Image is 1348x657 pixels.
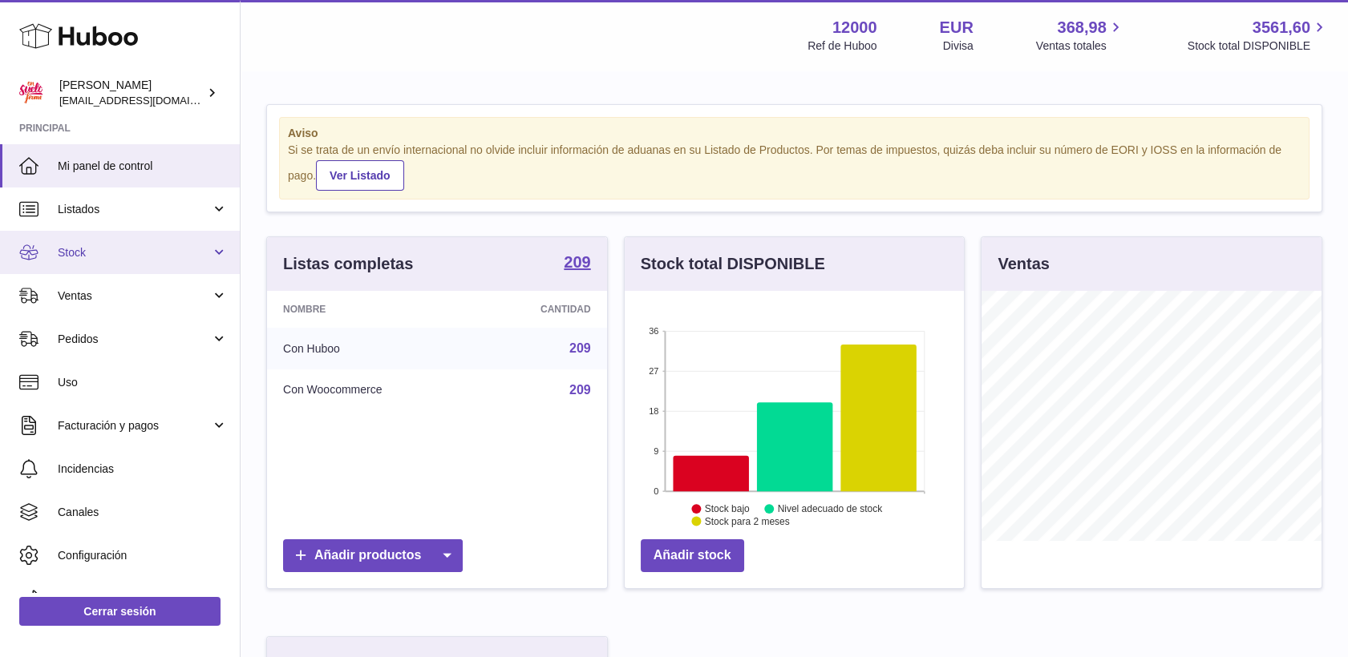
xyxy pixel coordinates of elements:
span: Configuración [58,548,228,563]
img: mar@ensuelofirme.com [19,81,43,105]
span: Mi panel de control [58,159,228,174]
strong: EUR [940,17,974,38]
div: Ref de Huboo [808,38,876,54]
th: Cantidad [476,291,606,328]
span: 368,98 [1058,17,1107,38]
text: Stock bajo [705,503,750,514]
span: Devoluciones [58,591,228,607]
span: Stock [58,245,211,260]
h3: Stock total DISPONIBLE [641,253,825,275]
span: Incidencias [58,462,228,477]
text: 27 [649,366,658,376]
div: [PERSON_NAME] [59,78,204,108]
a: 209 [569,341,591,355]
a: 209 [564,254,590,273]
text: 36 [649,326,658,336]
span: Ventas totales [1036,38,1125,54]
a: 3561,60 Stock total DISPONIBLE [1188,17,1329,54]
a: Ver Listado [316,160,403,191]
text: 0 [654,486,658,496]
text: Nivel adecuado de stock [778,503,884,514]
a: Añadir stock [641,539,744,572]
th: Nombre [267,291,476,328]
div: Si se trata de un envío internacional no olvide incluir información de aduanas en su Listado de P... [288,143,1301,191]
a: Cerrar sesión [19,597,221,626]
div: Divisa [943,38,974,54]
h3: Listas completas [283,253,413,275]
strong: 209 [564,254,590,270]
h3: Ventas [998,253,1049,275]
span: Canales [58,505,228,520]
strong: 12000 [832,17,877,38]
td: Con Huboo [267,328,476,369]
text: Stock para 2 meses [705,516,790,527]
span: Uso [58,375,228,390]
span: Listados [58,202,211,217]
a: 368,98 Ventas totales [1036,17,1125,54]
span: 3561,60 [1253,17,1310,38]
span: Facturación y pagos [58,418,211,433]
text: 9 [654,446,658,456]
span: Stock total DISPONIBLE [1188,38,1329,54]
td: Con Woocommerce [267,369,476,411]
text: 18 [649,406,658,416]
span: Pedidos [58,332,211,347]
a: 209 [569,383,591,397]
strong: Aviso [288,126,1301,141]
span: Ventas [58,288,211,304]
span: [EMAIL_ADDRESS][DOMAIN_NAME] [59,94,236,107]
a: Añadir productos [283,539,463,572]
